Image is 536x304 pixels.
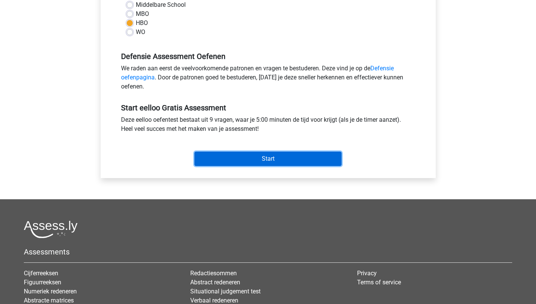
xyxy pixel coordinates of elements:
[115,64,421,94] div: We raden aan eerst de veelvoorkomende patronen en vragen te bestuderen. Deze vind je op de . Door...
[190,288,261,295] a: Situational judgement test
[136,19,148,28] label: HBO
[121,103,415,112] h5: Start eelloo Gratis Assessment
[194,152,342,166] input: Start
[357,279,401,286] a: Terms of service
[190,279,240,286] a: Abstract redeneren
[190,270,237,277] a: Redactiesommen
[190,297,238,304] a: Verbaal redeneren
[24,297,74,304] a: Abstracte matrices
[24,270,58,277] a: Cijferreeksen
[24,220,78,238] img: Assessly logo
[357,270,377,277] a: Privacy
[24,288,77,295] a: Numeriek redeneren
[136,0,186,9] label: Middelbare School
[24,279,61,286] a: Figuurreeksen
[136,28,145,37] label: WO
[115,115,421,136] div: Deze eelloo oefentest bestaat uit 9 vragen, waar je 5:00 minuten de tijd voor krijgt (als je de t...
[24,247,512,256] h5: Assessments
[121,52,415,61] h5: Defensie Assessment Oefenen
[136,9,149,19] label: MBO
